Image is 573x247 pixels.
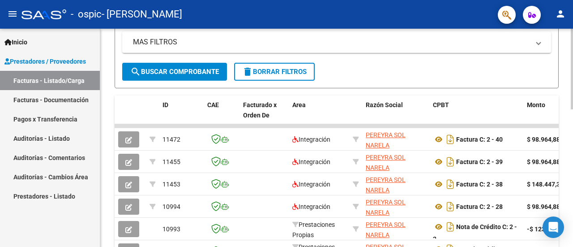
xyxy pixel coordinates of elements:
[366,154,406,171] span: PEREYRA SOL NARELA
[292,203,330,210] span: Integración
[122,31,551,53] mat-expansion-panel-header: MAS FILTROS
[527,136,560,143] strong: $ 98.964,88
[456,181,503,188] strong: Factura C: 2 - 38
[366,152,426,171] div: 27403610785
[366,221,406,238] span: PEREYRA SOL NARELA
[366,176,406,194] span: PEREYRA SOL NARELA
[71,4,102,24] span: - ospic
[292,221,335,238] span: Prestaciones Propias
[445,177,456,191] i: Descargar documento
[4,56,86,66] span: Prestadores / Proveedores
[456,158,503,165] strong: Factura C: 2 - 39
[366,130,426,149] div: 27403610785
[366,131,406,149] span: PEREYRA SOL NARELA
[162,101,168,108] span: ID
[242,68,307,76] span: Borrar Filtros
[445,220,456,234] i: Descargar documento
[292,158,330,165] span: Integración
[555,9,566,19] mat-icon: person
[122,63,227,81] button: Buscar Comprobante
[366,199,406,216] span: PEREYRA SOL NARELA
[527,225,566,233] strong: -$ 123.706,10
[133,37,530,47] mat-panel-title: MAS FILTROS
[234,63,315,81] button: Borrar Filtros
[429,95,523,135] datatable-header-cell: CPBT
[456,136,503,143] strong: Factura C: 2 - 40
[445,132,456,147] i: Descargar documento
[239,95,289,135] datatable-header-cell: Facturado x Orden De
[162,158,180,165] span: 11455
[207,101,219,108] span: CAE
[543,217,564,238] div: Open Intercom Messenger
[433,223,517,243] strong: Nota de Crédito C: 2 - 2
[162,136,180,143] span: 11472
[162,225,180,233] span: 10993
[102,4,182,24] span: - [PERSON_NAME]
[292,101,306,108] span: Area
[7,9,18,19] mat-icon: menu
[366,101,403,108] span: Razón Social
[366,175,426,194] div: 27403610785
[159,95,204,135] datatable-header-cell: ID
[456,203,503,210] strong: Factura C: 2 - 28
[527,158,560,165] strong: $ 98.964,88
[527,101,545,108] span: Monto
[527,181,564,188] strong: $ 148.447,32
[204,95,239,135] datatable-header-cell: CAE
[366,197,426,216] div: 27403610785
[162,181,180,188] span: 11453
[289,95,349,135] datatable-header-cell: Area
[162,203,180,210] span: 10994
[362,95,429,135] datatable-header-cell: Razón Social
[445,199,456,214] i: Descargar documento
[130,66,141,77] mat-icon: search
[433,101,449,108] span: CPBT
[527,203,560,210] strong: $ 98.964,88
[242,66,253,77] mat-icon: delete
[366,220,426,238] div: 27403610785
[292,181,330,188] span: Integración
[243,101,277,119] span: Facturado x Orden De
[130,68,219,76] span: Buscar Comprobante
[292,136,330,143] span: Integración
[4,37,27,47] span: Inicio
[445,155,456,169] i: Descargar documento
